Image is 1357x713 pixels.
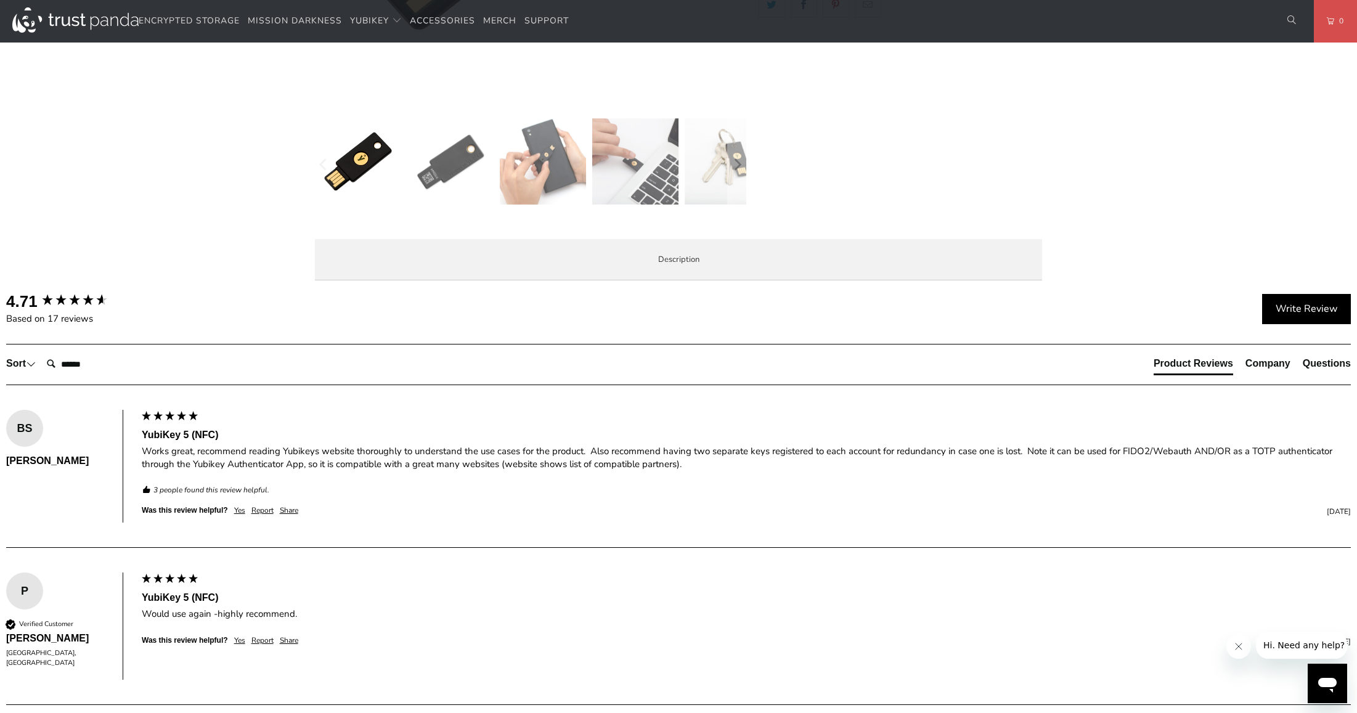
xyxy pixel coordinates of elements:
a: Mission Darkness [248,7,342,36]
div: YubiKey 5 (NFC) [142,428,1351,442]
img: YubiKey 5 (NFC) - Trust Panda [315,118,401,205]
div: [PERSON_NAME] [6,454,110,468]
div: Report [251,635,274,646]
img: Trust Panda Australia [12,7,139,33]
summary: YubiKey [350,7,402,36]
div: 4.71 star rating [41,293,108,309]
nav: Translation missing: en.navigation.header.main_nav [139,7,569,36]
span: Merch [483,15,516,26]
div: Product Reviews [1154,357,1233,370]
div: Share [280,505,298,516]
div: YubiKey 5 (NFC) [142,591,1351,605]
input: Search [42,352,141,377]
div: Write Review [1262,294,1351,325]
div: Was this review helpful? [142,635,228,646]
a: Merch [483,7,516,36]
div: Based on 17 reviews [6,312,136,325]
div: Company [1245,357,1290,370]
button: Previous [314,118,334,211]
div: [DATE] [304,507,1351,517]
label: Search: [41,351,42,352]
img: YubiKey 5 (NFC) - Trust Panda [685,118,771,205]
span: YubiKey [350,15,389,26]
div: Yes [234,505,245,516]
div: Reviews Tabs [1154,357,1351,381]
div: Overall product rating out of 5: 4.71 [6,290,136,312]
span: Support [524,15,569,26]
span: 0 [1334,14,1344,28]
span: Mission Darkness [248,15,342,26]
iframe: Button to launch messaging window [1308,664,1347,703]
div: [DATE] [304,637,1351,647]
div: Questions [1303,357,1351,370]
div: Share [280,635,298,646]
a: Encrypted Storage [139,7,240,36]
div: Works great, recommend reading Yubikeys website thoroughly to understand the use cases for the pr... [142,445,1351,471]
div: 5 star rating [141,410,199,425]
span: Accessories [410,15,475,26]
button: Next [727,118,747,211]
div: Report [251,505,274,516]
div: [GEOGRAPHIC_DATA], [GEOGRAPHIC_DATA] [6,648,110,667]
a: Accessories [410,7,475,36]
iframe: Message from company [1256,632,1347,659]
div: Yes [234,635,245,646]
div: P [6,582,43,600]
div: 5 star rating [141,572,199,587]
a: Support [524,7,569,36]
iframe: Reviews Widget [759,39,1042,80]
div: Was this review helpful? [142,505,228,516]
span: Encrypted Storage [139,15,240,26]
img: YubiKey 5 (NFC) - Trust Panda [407,118,494,205]
div: Sort [6,357,36,370]
div: Would use again -highly recommend. [142,608,1351,621]
div: [PERSON_NAME] [6,632,110,645]
div: BS [6,419,43,438]
iframe: Close message [1226,634,1251,659]
label: Description [315,239,1042,280]
div: 4.71 [6,290,38,312]
img: YubiKey 5 (NFC) - Trust Panda [500,118,586,205]
div: Verified Customer [19,619,73,629]
img: YubiKey 5 (NFC) - Trust Panda [592,118,678,205]
em: 3 people found this review helpful. [153,485,269,495]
